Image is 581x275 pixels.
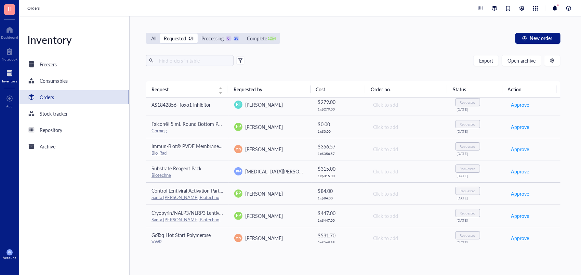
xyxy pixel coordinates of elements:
[318,209,362,217] div: $ 447.00
[151,101,211,108] span: AS1842856- foxo1 inhibitor
[457,129,500,133] div: [DATE]
[511,210,529,221] button: Approve
[151,149,167,156] a: Bio-Rad
[367,182,450,205] td: Click to add
[245,123,283,130] span: [PERSON_NAME]
[367,138,450,160] td: Click to add
[151,120,358,127] span: Falcon® 5 mL Round Bottom Polystyrene Test Tube, with Snap Cap, Sterile, 125/Pack, 1000/Case
[502,81,557,97] th: Action
[318,196,362,200] div: 1 x $ 84.00
[40,143,55,150] div: Archive
[318,232,362,239] div: $ 531.70
[151,172,171,178] a: Biotechne
[373,123,444,131] div: Click to add
[457,196,500,200] div: [DATE]
[511,168,529,175] span: Approve
[318,107,362,111] div: 1 x $ 279.00
[201,35,224,42] div: Processing
[2,46,17,61] a: Notebook
[2,68,17,83] a: Inventory
[19,107,129,120] a: Stock tracker
[1,35,18,39] div: Dashboard
[228,81,310,97] th: Requested by
[511,190,529,197] span: Approve
[146,33,280,44] div: segmented control
[245,101,283,108] span: [PERSON_NAME]
[367,116,450,138] td: Click to add
[151,187,228,194] span: Control Lentiviral Activation Particles
[245,146,283,153] span: [PERSON_NAME]
[373,234,444,242] div: Click to add
[19,90,129,104] a: Orders
[156,55,231,66] input: Find orders in table
[373,212,444,220] div: Click to add
[511,144,529,155] button: Approve
[8,251,11,254] span: KM
[457,218,500,222] div: [DATE]
[511,188,529,199] button: Approve
[151,143,284,149] span: Immun-Blot® PVDF Membrane, Roll, 26 cm x 3.3 m, 1620177
[511,212,529,220] span: Approve
[234,36,239,41] div: 28
[460,100,476,104] div: Requested
[460,122,476,126] div: Requested
[151,86,214,93] span: Request
[447,81,502,97] th: Status
[188,36,194,41] div: 14
[2,57,17,61] div: Notebook
[318,174,362,178] div: 1 x $ 315.00
[511,234,529,242] span: Approve
[511,99,529,110] button: Approve
[245,235,283,241] span: [PERSON_NAME]
[236,235,241,241] span: YN
[311,81,365,97] th: Cost
[151,194,227,200] a: Santa [PERSON_NAME] Biotechnology
[19,57,129,71] a: Freezers
[373,145,444,153] div: Click to add
[511,123,529,131] span: Approve
[318,187,362,195] div: $ 84.00
[27,5,41,12] a: Orders
[530,35,552,41] span: New order
[367,160,450,182] td: Click to add
[236,102,241,108] span: BT
[19,123,129,137] a: Repository
[373,168,444,175] div: Click to add
[511,233,529,244] button: Approve
[318,165,362,172] div: $ 315.00
[151,232,211,238] span: GoTaq Hot Start Polymerase
[151,35,156,42] div: All
[236,169,241,173] span: KM
[164,35,186,42] div: Requested
[236,213,241,219] span: EP
[236,146,241,152] span: YN
[460,211,476,215] div: Requested
[365,81,447,97] th: Order no.
[40,77,68,84] div: Consumables
[367,94,450,116] td: Click to add
[8,4,12,13] span: H
[318,240,362,245] div: 2 x $ 265.85
[3,256,16,260] div: Account
[6,104,13,108] div: Add
[247,35,267,42] div: Complete
[460,167,476,171] div: Requested
[318,152,362,156] div: 1 x $ 356.57
[318,218,362,222] div: 1 x $ 447.00
[40,61,57,68] div: Freezers
[511,166,529,177] button: Approve
[40,126,62,134] div: Repository
[515,33,560,44] button: New order
[511,101,529,108] span: Approve
[457,107,500,112] div: [DATE]
[457,152,500,156] div: [DATE]
[473,55,499,66] button: Export
[373,101,444,108] div: Click to add
[479,58,493,63] span: Export
[19,74,129,88] a: Consumables
[367,227,450,249] td: Click to add
[40,110,68,117] div: Stock tracker
[511,145,529,153] span: Approve
[460,189,476,193] div: Requested
[1,24,18,39] a: Dashboard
